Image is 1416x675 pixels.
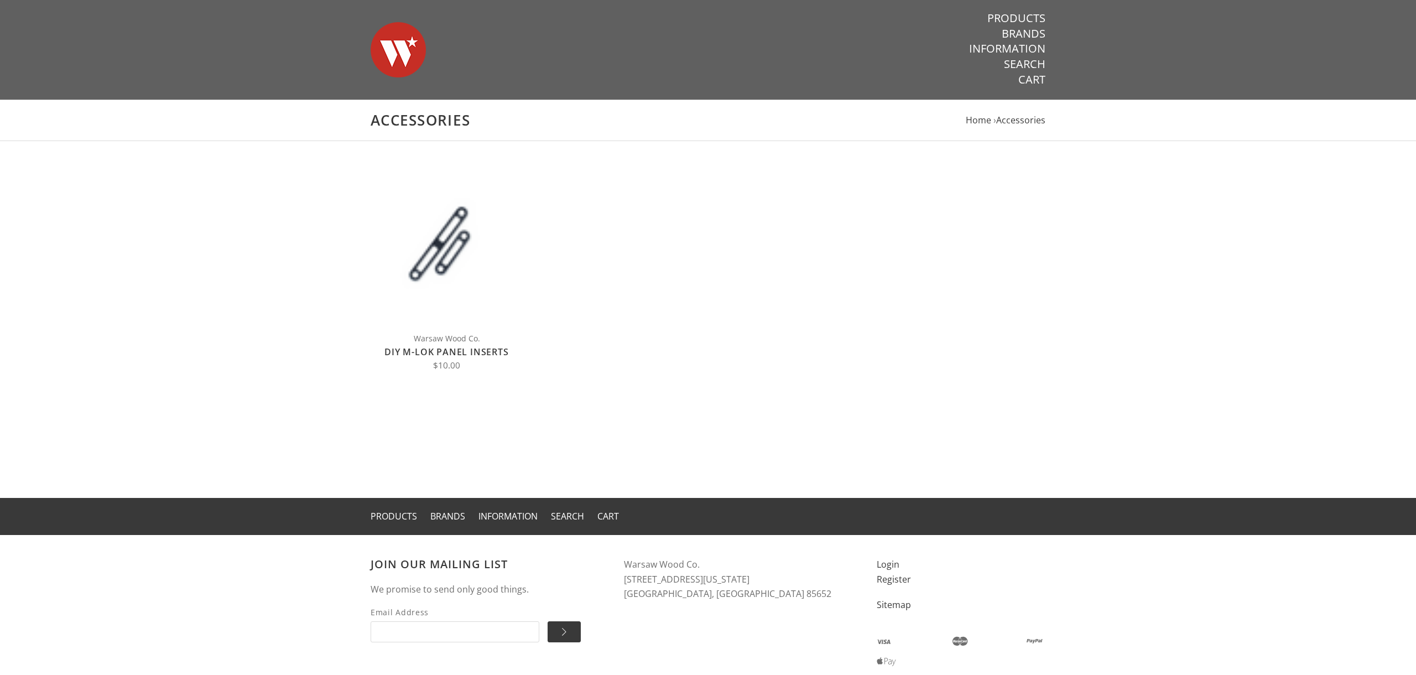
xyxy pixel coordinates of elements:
[597,510,619,522] a: Cart
[548,621,581,642] input: 
[996,114,1045,126] a: Accessories
[1018,72,1045,87] a: Cart
[1004,57,1045,71] a: Search
[877,573,911,585] a: Register
[478,510,538,522] a: Information
[877,558,899,570] a: Login
[624,557,855,601] address: Warsaw Wood Co. [STREET_ADDRESS][US_STATE] [GEOGRAPHIC_DATA], [GEOGRAPHIC_DATA] 85652
[987,11,1045,25] a: Products
[384,346,508,358] a: DIY M-LOK Panel Inserts
[371,169,523,321] img: DIY M-LOK Panel Inserts
[371,582,602,597] p: We promise to send only good things.
[877,599,911,611] a: Sitemap
[371,111,1045,129] h1: Accessories
[371,557,602,571] h3: Join our mailing list
[430,510,465,522] a: Brands
[371,606,539,619] span: Email Address
[551,510,584,522] a: Search
[371,332,523,345] span: Warsaw Wood Co.
[433,360,460,371] span: $10.00
[966,114,991,126] a: Home
[371,510,417,522] a: Products
[371,621,539,642] input: Email Address
[993,113,1045,128] li: ›
[1002,27,1045,41] a: Brands
[371,11,426,89] img: Warsaw Wood Co.
[969,41,1045,56] a: Information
